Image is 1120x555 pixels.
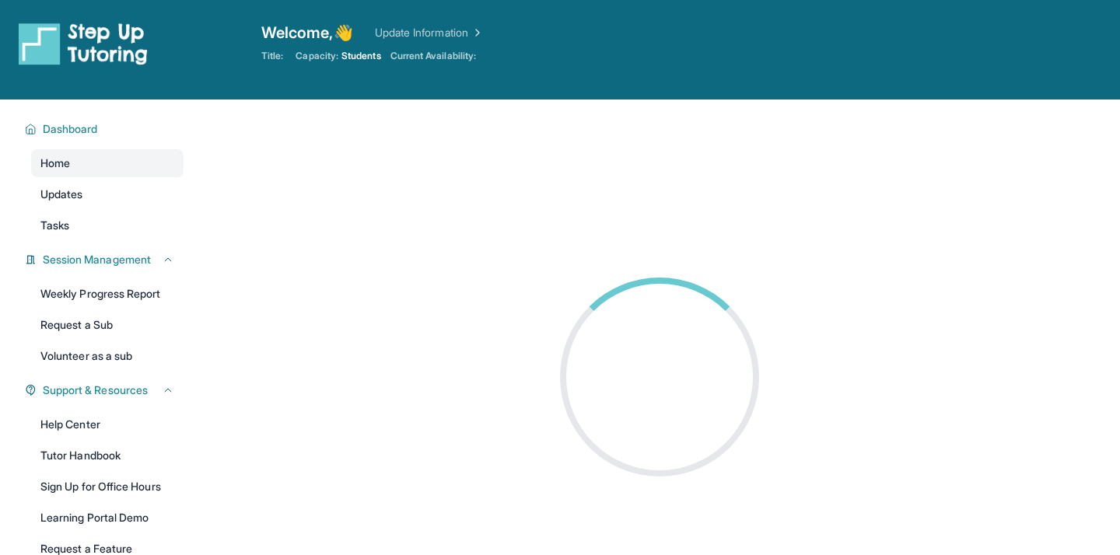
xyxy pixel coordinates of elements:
span: Welcome, 👋 [261,22,353,44]
a: Weekly Progress Report [31,280,184,308]
button: Support & Resources [37,382,174,398]
a: Volunteer as a sub [31,342,184,370]
span: Tasks [40,218,69,233]
a: Help Center [31,410,184,438]
a: Sign Up for Office Hours [31,473,184,501]
span: Session Management [43,252,151,267]
a: Tasks [31,211,184,239]
a: Learning Portal Demo [31,504,184,532]
span: Capacity: [296,50,338,62]
a: Updates [31,180,184,208]
span: Title: [261,50,283,62]
a: Request a Sub [31,311,184,339]
button: Session Management [37,252,174,267]
span: Current Availability: [390,50,476,62]
a: Home [31,149,184,177]
span: Updates [40,187,83,202]
span: Home [40,155,70,171]
span: Students [341,50,381,62]
a: Update Information [375,25,484,40]
button: Dashboard [37,121,174,137]
a: Tutor Handbook [31,442,184,469]
img: logo [19,22,148,65]
span: Dashboard [43,121,98,137]
span: Support & Resources [43,382,148,398]
img: Chevron Right [468,25,484,40]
